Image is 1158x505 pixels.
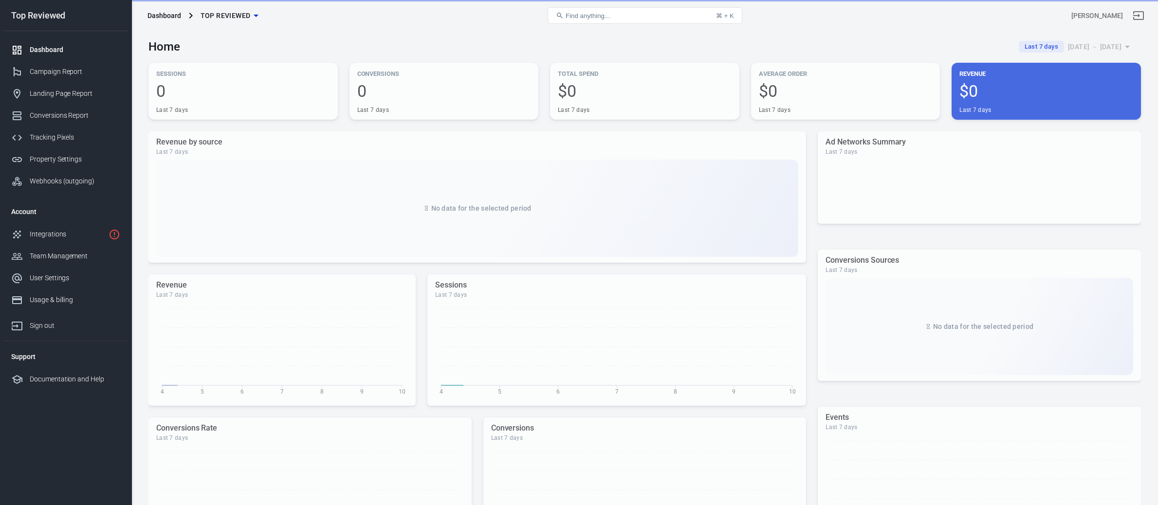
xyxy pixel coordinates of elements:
a: Landing Page Report [3,83,128,105]
a: Sign out [3,311,128,337]
div: Campaign Report [30,67,120,77]
a: Webhooks (outgoing) [3,170,128,192]
button: Top Reviewed [197,7,262,25]
a: Tracking Pixels [3,126,128,148]
a: Team Management [3,245,128,267]
div: Team Management [30,251,120,261]
div: Dashboard [30,45,120,55]
a: Integrations [3,223,128,245]
div: Conversions Report [30,110,120,121]
div: Webhooks (outgoing) [30,176,120,186]
a: Campaign Report [3,61,128,83]
div: User Settings [30,273,120,283]
div: Sign out [30,321,120,331]
button: Find anything...⌘ + K [548,7,742,24]
div: Integrations [30,229,105,239]
a: Property Settings [3,148,128,170]
li: Support [3,345,128,368]
h3: Home [148,40,180,54]
svg: 1 networks not verified yet [109,229,120,240]
a: Sign out [1127,4,1150,27]
div: Tracking Pixels [30,132,120,143]
span: Top Reviewed [201,10,251,22]
div: Usage & billing [30,295,120,305]
div: Dashboard [147,11,181,20]
div: Documentation and Help [30,374,120,384]
a: Dashboard [3,39,128,61]
span: Find anything... [566,12,610,19]
a: Usage & billing [3,289,128,311]
div: Account id: vBYNLn0g [1071,11,1123,21]
a: User Settings [3,267,128,289]
a: Conversions Report [3,105,128,126]
li: Account [3,200,128,223]
div: Top Reviewed [3,11,128,20]
div: Property Settings [30,154,120,164]
div: Landing Page Report [30,89,120,99]
div: ⌘ + K [716,12,734,19]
